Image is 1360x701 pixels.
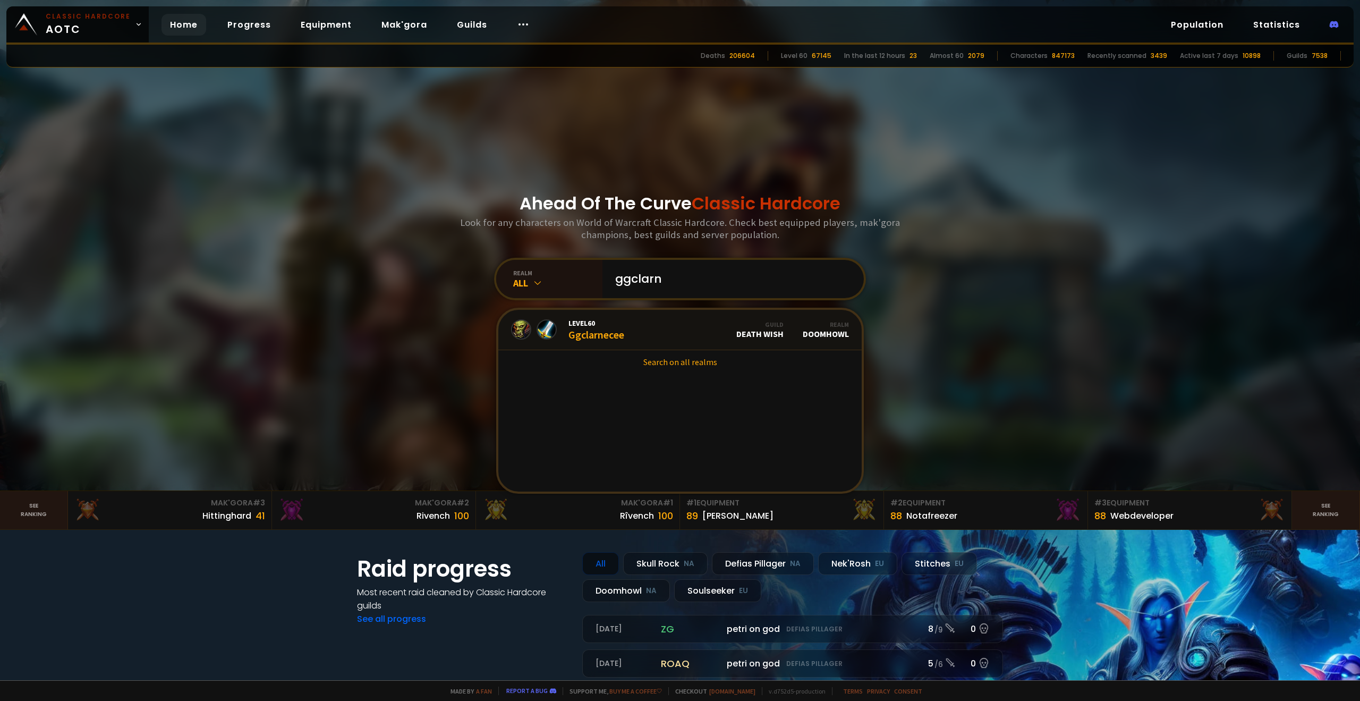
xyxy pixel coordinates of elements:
div: 67145 [812,51,831,61]
a: Progress [219,14,279,36]
small: NA [684,559,694,569]
a: #2Equipment88Notafreezer [884,491,1088,529]
div: In the last 12 hours [844,51,905,61]
small: Classic Hardcore [46,12,131,21]
div: Doomhowl [582,579,670,602]
div: Ggclarnecee [568,318,624,341]
a: Seeranking [1292,491,1360,529]
a: #1Equipment89[PERSON_NAME] [680,491,884,529]
div: Realm [803,320,849,328]
a: Statistics [1245,14,1308,36]
span: v. d752d5 - production [762,687,826,695]
div: Almost 60 [930,51,964,61]
div: Equipment [686,497,877,509]
div: 10898 [1243,51,1261,61]
span: # 2 [457,497,469,508]
a: Mak'Gora#2Rivench100 [272,491,476,529]
div: Equipment [890,497,1081,509]
div: 88 [890,509,902,523]
div: Skull Rock [623,552,708,575]
span: # 2 [890,497,903,508]
div: Stitches [902,552,977,575]
a: [DOMAIN_NAME] [709,687,755,695]
div: Guilds [1287,51,1307,61]
a: Equipment [292,14,360,36]
a: Terms [843,687,863,695]
div: Deaths [701,51,725,61]
span: Checkout [668,687,755,695]
div: 100 [658,509,673,523]
a: See all progress [357,613,426,625]
a: #3Equipment88Webdeveloper [1088,491,1292,529]
small: EU [739,586,748,596]
span: # 3 [1094,497,1107,508]
a: Home [161,14,206,36]
div: Equipment [1094,497,1285,509]
a: Search on all realms [498,350,862,374]
span: Level 60 [568,318,624,328]
div: Active last 7 days [1180,51,1238,61]
a: Mak'gora [373,14,436,36]
a: Level60GgclarneceeGuildDeath WishRealmDoomhowl [498,310,862,350]
h3: Look for any characters on World of Warcraft Classic Hardcore. Check best equipped players, mak'g... [456,216,904,241]
span: Classic Hardcore [692,191,840,215]
small: EU [875,559,884,569]
a: a fan [476,687,492,695]
div: Notafreezer [906,509,957,522]
div: realm [513,269,602,277]
div: 206604 [729,51,755,61]
input: Search a character... [609,260,851,298]
a: Report a bug [506,687,548,695]
div: Defias Pillager [712,552,814,575]
div: Death Wish [736,320,784,339]
a: Guilds [448,14,496,36]
div: 847173 [1052,51,1075,61]
a: Mak'Gora#1Rîvench100 [476,491,680,529]
h1: Ahead Of The Curve [520,191,840,216]
div: 89 [686,509,698,523]
div: 41 [256,509,265,523]
a: [DATE]zgpetri on godDefias Pillager8 /90 [582,615,1003,643]
a: Classic HardcoreAOTC [6,6,149,43]
small: NA [646,586,657,596]
span: # 1 [686,497,696,508]
h1: Raid progress [357,552,569,586]
a: Mak'Gora#3Hittinghard41 [68,491,272,529]
a: Consent [894,687,922,695]
div: 2079 [968,51,984,61]
div: Rivench [416,509,450,522]
div: Mak'Gora [482,497,673,509]
div: Mak'Gora [278,497,469,509]
div: Mak'Gora [74,497,265,509]
a: Population [1162,14,1232,36]
span: AOTC [46,12,131,37]
div: 3439 [1151,51,1167,61]
div: Hittinghard [202,509,251,522]
div: Soulseeker [674,579,761,602]
div: Characters [1010,51,1048,61]
div: All [582,552,619,575]
div: All [513,277,602,289]
span: # 3 [253,497,265,508]
div: Webdeveloper [1110,509,1174,522]
span: Support me, [563,687,662,695]
div: 7538 [1312,51,1328,61]
div: [PERSON_NAME] [702,509,773,522]
div: Doomhowl [803,320,849,339]
h4: Most recent raid cleaned by Classic Hardcore guilds [357,586,569,612]
small: EU [955,559,964,569]
a: [DATE]roaqpetri on godDefias Pillager5 /60 [582,649,1003,678]
div: Nek'Rosh [818,552,897,575]
span: # 1 [663,497,673,508]
div: 23 [909,51,917,61]
a: Privacy [867,687,890,695]
div: Level 60 [781,51,807,61]
div: 100 [454,509,469,523]
small: NA [790,559,801,569]
div: Recently scanned [1087,51,1146,61]
a: Buy me a coffee [609,687,662,695]
div: 88 [1094,509,1106,523]
div: Rîvench [620,509,654,522]
span: Made by [444,687,492,695]
div: Guild [736,320,784,328]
